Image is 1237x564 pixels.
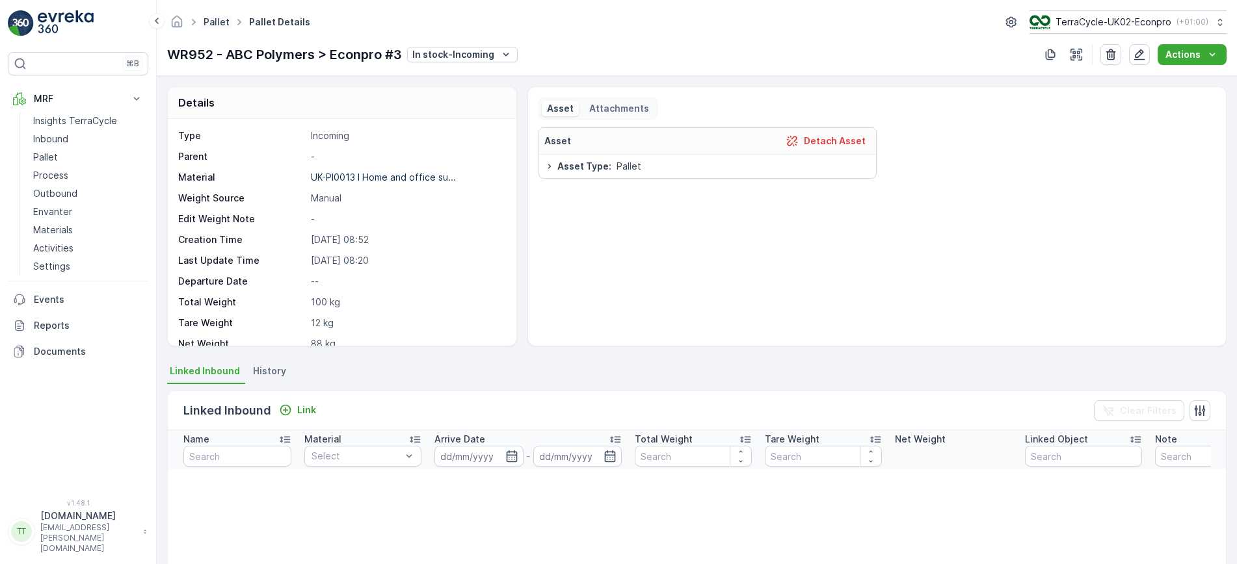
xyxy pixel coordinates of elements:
p: [DOMAIN_NAME] [40,509,137,522]
div: TT [11,521,32,542]
a: Settings [28,257,148,276]
p: Activities [33,242,73,255]
a: Events [8,287,148,313]
p: Tare Weight [178,316,306,329]
a: Outbound [28,185,148,203]
a: Envanter [28,203,148,221]
button: Link [274,402,321,418]
p: TerraCycle-UK02-Econpro [1056,16,1171,29]
a: Pallet [204,16,230,27]
button: Actions [1158,44,1227,65]
p: Total Weight [635,433,693,446]
p: Settings [33,260,70,273]
input: Search [635,446,752,467]
span: Pallet Details [246,16,313,29]
a: Documents [8,339,148,365]
p: -- [311,275,502,288]
p: ( +01:00 ) [1177,17,1208,27]
p: Edit Weight Note [178,212,306,225]
p: Linked Inbound [183,402,271,420]
p: Type [178,129,306,142]
p: Linked Object [1025,433,1088,446]
p: Envanter [33,205,72,218]
p: Attachments [589,102,649,115]
p: Departure Date [178,275,306,288]
p: MRF [34,92,122,105]
button: In stock-Incoming [407,47,518,62]
span: Pallet [617,160,641,173]
img: logo [8,10,34,36]
p: Actions [1165,48,1201,61]
input: Search [183,446,291,467]
p: Name [183,433,209,446]
img: logo_light-DOdMpM7g.png [38,10,94,36]
input: Search [765,446,882,467]
input: dd/mm/yyyy [434,446,524,467]
span: v 1.48.1 [8,499,148,507]
p: In stock-Incoming [412,48,494,61]
span: History [253,365,286,378]
p: 12 kg [311,316,502,329]
p: Weight Source [178,192,306,205]
p: Manual [311,192,502,205]
p: Parent [178,150,306,163]
p: - [526,448,531,464]
p: Detach Asset [804,135,866,147]
p: - [311,212,502,225]
p: ⌘B [126,58,139,69]
p: Last Update Time [178,254,306,267]
span: Linked Inbound [170,365,240,378]
a: Materials [28,221,148,239]
button: Detach Asset [780,133,871,149]
a: Inbound [28,130,148,148]
a: Activities [28,239,148,257]
p: Documents [34,345,143,358]
p: Total Weight [178,296,306,309]
p: Materials [33,224,73,237]
p: Net Weight [178,337,306,350]
p: Arrive Date [434,433,485,446]
input: Search [1025,446,1142,467]
a: Process [28,166,148,185]
p: Asset [547,102,574,115]
p: Select [312,450,401,463]
p: Net Weight [895,433,946,446]
p: [EMAIL_ADDRESS][PERSON_NAME][DOMAIN_NAME] [40,522,137,554]
p: Material [304,433,341,446]
p: [DATE] 08:52 [311,233,502,246]
p: 100 kg [311,296,502,309]
p: Pallet [33,151,58,164]
button: TT[DOMAIN_NAME][EMAIL_ADDRESS][PERSON_NAME][DOMAIN_NAME] [8,509,148,554]
p: Clear Filters [1120,404,1177,417]
p: Insights TerraCycle [33,114,117,127]
a: Insights TerraCycle [28,112,148,130]
a: Homepage [170,19,184,31]
p: Process [33,169,68,182]
p: UK-PI0013 I Home and office su... [311,172,456,183]
p: 88 kg [311,337,502,350]
p: Creation Time [178,233,306,246]
p: - [311,150,502,163]
button: Clear Filters [1094,400,1184,421]
p: WR952 - ABC Polymers > Econpro #3 [167,45,402,64]
p: Reports [34,319,143,332]
p: Events [34,293,143,306]
p: Details [178,95,215,110]
a: Pallet [28,148,148,166]
p: Material [178,171,306,184]
p: [DATE] 08:20 [311,254,502,267]
input: dd/mm/yyyy [533,446,622,467]
p: Link [297,404,316,417]
p: Asset [544,135,571,147]
img: terracycle_logo_wKaHoWT.png [1030,15,1050,29]
p: Tare Weight [765,433,819,446]
button: MRF [8,86,148,112]
p: Note [1155,433,1177,446]
button: TerraCycle-UK02-Econpro(+01:00) [1030,10,1227,34]
a: Reports [8,313,148,339]
p: Inbound [33,133,68,146]
span: Asset Type : [557,160,611,173]
p: Outbound [33,187,77,200]
p: Incoming [311,129,502,142]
